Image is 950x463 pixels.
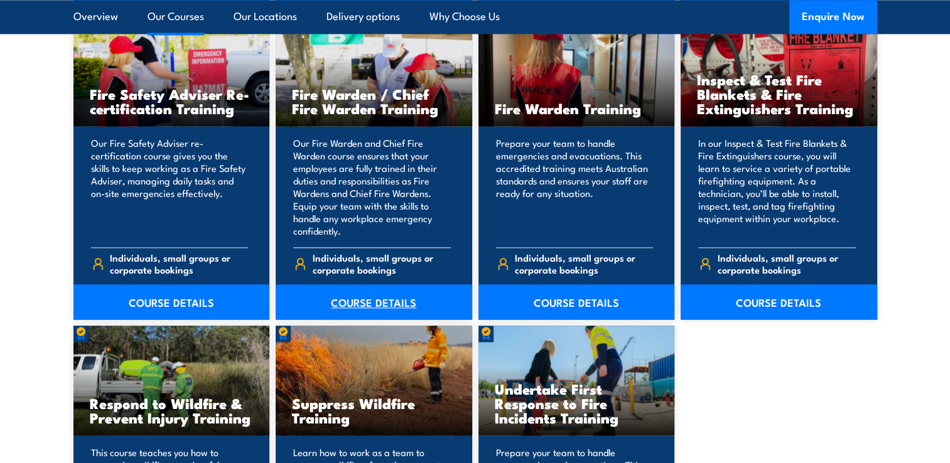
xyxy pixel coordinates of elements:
[698,137,856,237] p: In our Inspect & Test Fire Blankets & Fire Extinguishers course, you will learn to service a vari...
[276,284,472,319] a: COURSE DETAILS
[515,252,653,275] span: Individuals, small groups or corporate bookings
[292,396,456,425] h3: Suppress Wildfire Training
[495,381,659,425] h3: Undertake First Response to Fire Incidents Training
[293,137,451,237] p: Our Fire Warden and Chief Fire Warden course ensures that your employees are fully trained in the...
[681,284,877,319] a: COURSE DETAILS
[292,87,456,115] h3: Fire Warden / Chief Fire Warden Training
[90,396,254,425] h3: Respond to Wildfire & Prevent Injury Training
[313,252,451,275] span: Individuals, small groups or corporate bookings
[110,252,248,275] span: Individuals, small groups or corporate bookings
[697,72,861,115] h3: Inspect & Test Fire Blankets & Fire Extinguishers Training
[478,284,675,319] a: COURSE DETAILS
[73,284,270,319] a: COURSE DETAILS
[496,137,654,237] p: Prepare your team to handle emergencies and evacuations. This accredited training meets Australia...
[90,87,254,115] h3: Fire Safety Adviser Re-certification Training
[495,101,659,115] h3: Fire Warden Training
[91,137,249,237] p: Our Fire Safety Adviser re-certification course gives you the skills to keep working as a Fire Sa...
[718,252,856,275] span: Individuals, small groups or corporate bookings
